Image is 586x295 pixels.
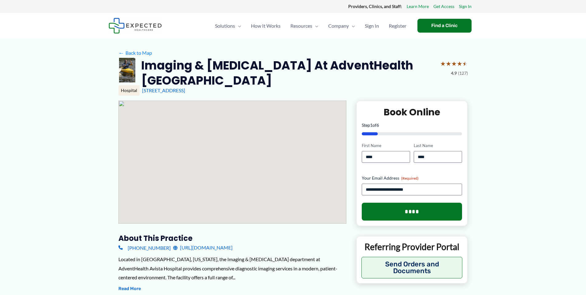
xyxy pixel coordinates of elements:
span: (Required) [401,176,419,181]
p: Referring Provider Portal [361,241,463,252]
a: Get Access [433,2,454,10]
span: Sign In [365,15,379,37]
label: First Name [362,143,410,149]
span: Solutions [215,15,235,37]
span: ← [118,50,124,56]
a: Sign In [360,15,384,37]
h2: Book Online [362,106,462,118]
nav: Primary Site Navigation [210,15,411,37]
span: How It Works [251,15,281,37]
div: Located in [GEOGRAPHIC_DATA], [US_STATE], the Imaging & [MEDICAL_DATA] department at AdventHealth... [118,255,346,282]
span: ★ [451,58,457,69]
button: Send Orders and Documents [361,257,463,278]
span: ★ [462,58,468,69]
span: ★ [457,58,462,69]
a: How It Works [246,15,285,37]
a: [PHONE_NUMBER] [118,243,171,252]
label: Last Name [414,143,462,149]
a: CompanyMenu Toggle [323,15,360,37]
div: Hospital [118,85,140,96]
span: ★ [446,58,451,69]
a: [URL][DOMAIN_NAME] [173,243,233,252]
a: Find a Clinic [417,19,472,33]
h2: Imaging & [MEDICAL_DATA] at AdventHealth [GEOGRAPHIC_DATA] [141,58,435,88]
p: Step of [362,123,462,127]
a: ResourcesMenu Toggle [285,15,323,37]
span: 6 [377,122,379,128]
span: 1 [370,122,373,128]
a: SolutionsMenu Toggle [210,15,246,37]
a: Sign In [459,2,472,10]
span: Register [389,15,406,37]
label: Your Email Address [362,175,462,181]
strong: Providers, Clinics, and Staff: [348,4,402,9]
h3: About this practice [118,233,346,243]
span: Menu Toggle [235,15,241,37]
span: Company [328,15,349,37]
span: (127) [458,69,468,77]
span: 4.9 [451,69,457,77]
a: Register [384,15,411,37]
a: [STREET_ADDRESS] [142,87,185,93]
img: Expected Healthcare Logo - side, dark font, small [109,18,162,34]
a: ←Back to Map [118,48,152,58]
span: ★ [440,58,446,69]
a: Learn More [407,2,429,10]
span: Resources [290,15,312,37]
span: Menu Toggle [312,15,318,37]
span: Menu Toggle [349,15,355,37]
button: Read More [118,285,141,293]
